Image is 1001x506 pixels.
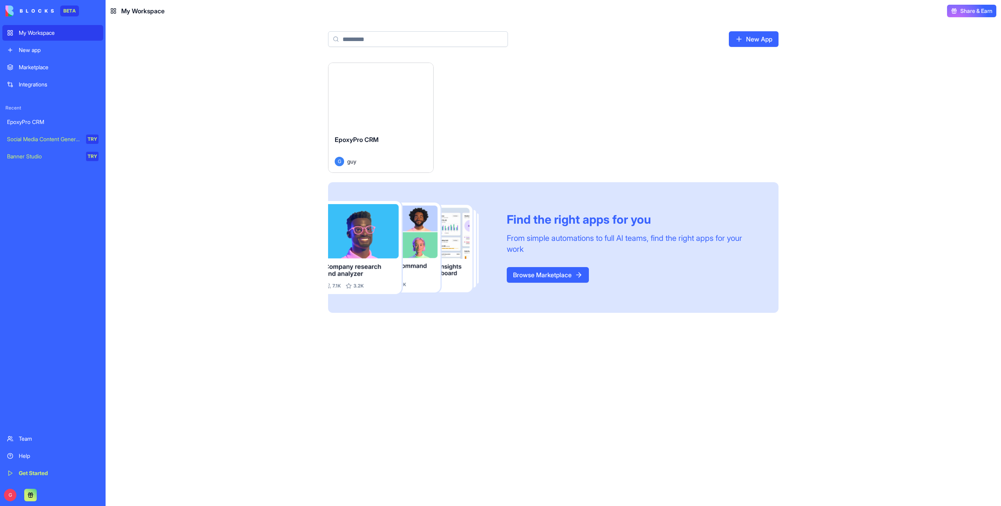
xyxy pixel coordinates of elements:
div: Integrations [19,81,99,88]
div: Get Started [19,469,99,477]
div: EpoxyPro CRM [7,118,99,126]
div: BETA [60,5,79,16]
img: logo [5,5,54,16]
div: Team [19,435,99,443]
span: guy [347,157,356,165]
a: Social Media Content GeneratorTRY [2,131,103,147]
button: Share & Earn [947,5,996,17]
a: EpoxyPro CRM [2,114,103,130]
div: Find the right apps for you [507,212,760,226]
div: Help [19,452,99,460]
a: My Workspace [2,25,103,41]
a: New app [2,42,103,58]
a: Marketplace [2,59,103,75]
div: Marketplace [19,63,99,71]
div: New app [19,46,99,54]
img: Frame_181_egmpey.png [328,201,494,294]
span: G [335,157,344,166]
div: TRY [86,152,99,161]
span: Share & Earn [960,7,992,15]
a: Team [2,431,103,447]
a: Integrations [2,77,103,92]
span: EpoxyPro CRM [335,136,379,144]
div: TRY [86,135,99,144]
a: Help [2,448,103,464]
span: G [4,489,16,501]
a: Get Started [2,465,103,481]
div: Social Media Content Generator [7,135,81,143]
div: My Workspace [19,29,99,37]
div: From simple automations to full AI teams, find the right apps for your work [507,233,760,255]
a: BETA [5,5,79,16]
span: My Workspace [121,6,165,16]
a: New App [729,31,779,47]
a: Banner StudioTRY [2,149,103,164]
a: EpoxyPro CRMGguy [328,63,434,173]
a: Browse Marketplace [507,267,589,283]
div: Banner Studio [7,153,81,160]
span: Recent [2,105,103,111]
